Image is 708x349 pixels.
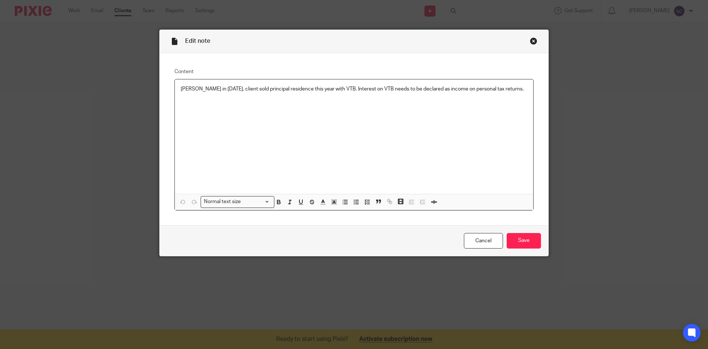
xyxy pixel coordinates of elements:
[174,68,534,75] label: Content
[507,233,541,249] input: Save
[530,37,537,45] div: Close this dialog window
[464,233,503,249] a: Cancel
[202,198,243,206] span: Normal text size
[243,198,270,206] input: Search for option
[185,38,210,44] span: Edit note
[181,85,527,93] p: [PERSON_NAME] in [DATE], client sold principal residence this year with VTB. Interest on VTB need...
[201,196,274,208] div: Search for option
